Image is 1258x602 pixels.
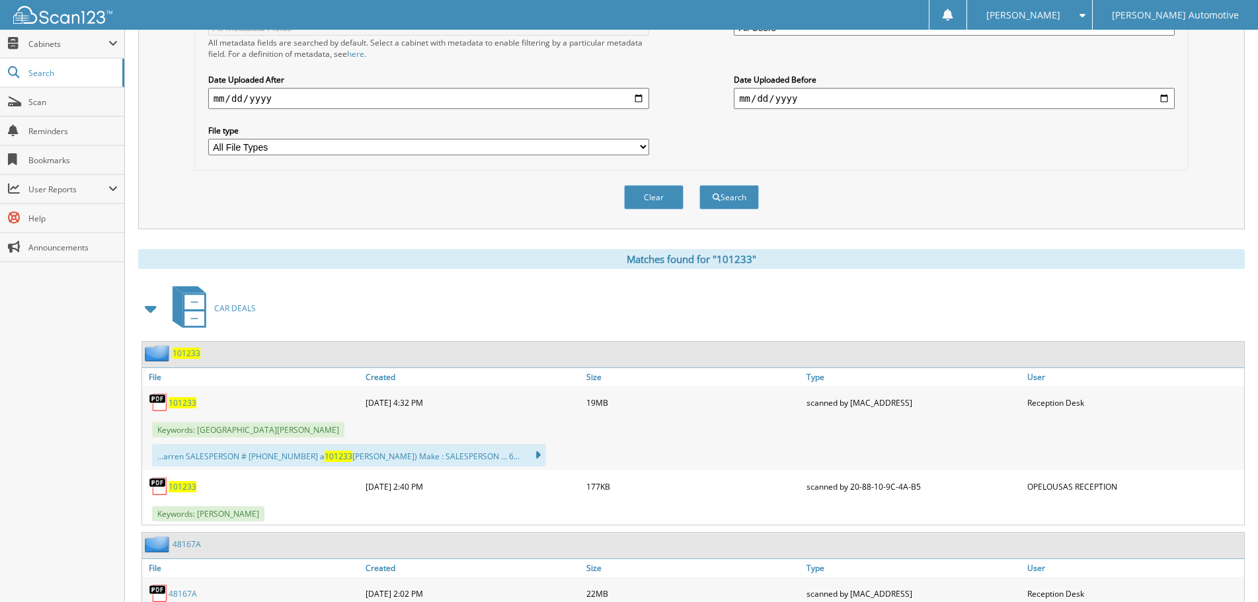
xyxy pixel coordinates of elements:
[28,126,118,137] span: Reminders
[165,282,256,334] a: CAR DEALS
[28,213,118,224] span: Help
[734,74,1175,85] label: Date Uploaded Before
[13,6,112,24] img: scan123-logo-white.svg
[28,184,108,195] span: User Reports
[1024,389,1244,416] div: Reception Desk
[362,368,582,386] a: Created
[169,397,196,408] a: 101233
[173,348,200,359] a: 101233
[362,473,582,500] div: [DATE] 2:40 PM
[583,559,803,577] a: Size
[803,389,1023,416] div: scanned by [MAC_ADDRESS]
[169,481,196,492] a: 101233
[583,389,803,416] div: 19MB
[149,476,169,496] img: PDF.png
[208,74,649,85] label: Date Uploaded After
[28,96,118,108] span: Scan
[699,185,759,209] button: Search
[583,368,803,386] a: Size
[208,125,649,136] label: File type
[1024,559,1244,577] a: User
[624,185,684,209] button: Clear
[1024,368,1244,386] a: User
[1112,11,1239,19] span: [PERSON_NAME] Automotive
[1024,473,1244,500] div: OPELOUSAS RECEPTION
[152,422,344,437] span: Keywords: [GEOGRAPHIC_DATA][PERSON_NAME]
[1192,539,1258,602] iframe: Chat Widget
[152,506,264,521] span: Keywords: [PERSON_NAME]
[142,368,362,386] a: File
[28,155,118,166] span: Bookmarks
[28,67,116,79] span: Search
[169,588,197,599] a: 48167A
[986,11,1060,19] span: [PERSON_NAME]
[803,473,1023,500] div: scanned by 20-88-10-9C-4A-B5
[208,37,649,59] div: All metadata fields are searched by default. Select a cabinet with metadata to enable filtering b...
[208,88,649,109] input: start
[145,536,173,552] img: folder2.png
[362,559,582,577] a: Created
[145,345,173,361] img: folder2.png
[28,38,108,50] span: Cabinets
[138,249,1245,269] div: Matches found for "101233"
[173,539,201,550] a: 48167A
[325,451,352,462] span: 101233
[142,559,362,577] a: File
[583,473,803,500] div: 177KB
[803,559,1023,577] a: Type
[152,444,546,467] div: ...arren SALESPERSON # [PHONE_NUMBER] a [PERSON_NAME]) Make : SALESPERSON ... 6...
[28,242,118,253] span: Announcements
[362,389,582,416] div: [DATE] 4:32 PM
[347,48,364,59] a: here
[803,368,1023,386] a: Type
[149,393,169,412] img: PDF.png
[734,88,1175,109] input: end
[214,303,256,314] span: CAR DEALS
